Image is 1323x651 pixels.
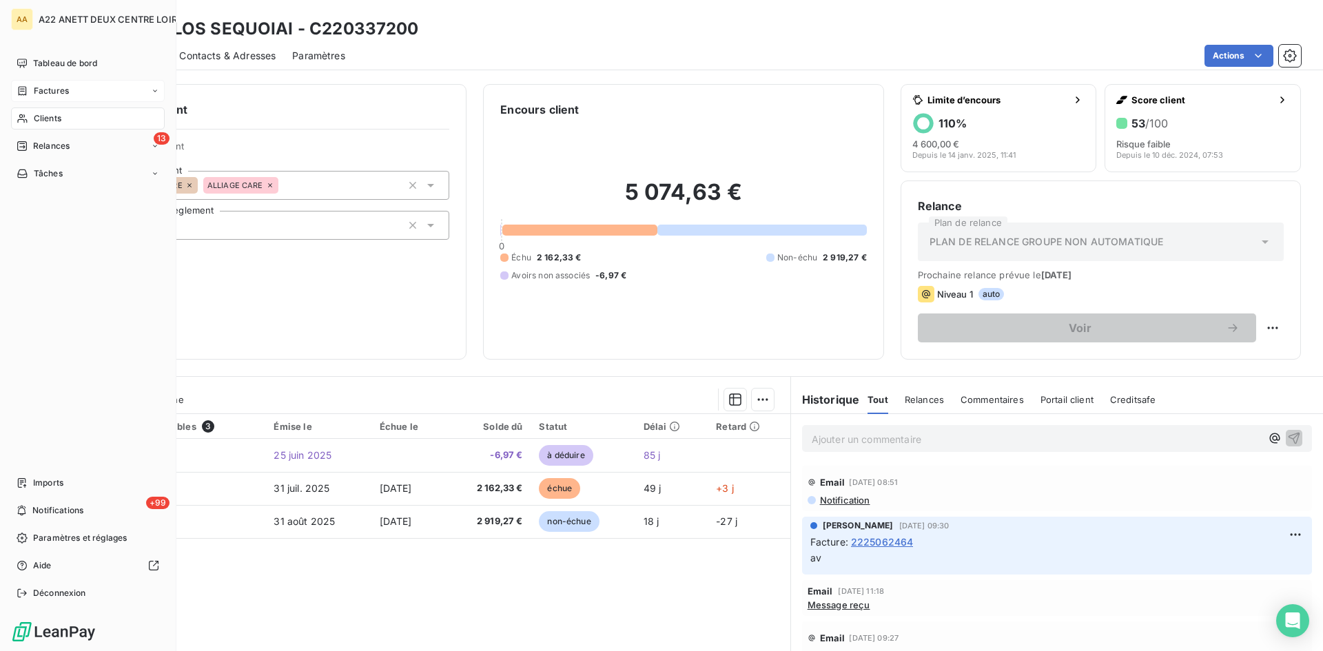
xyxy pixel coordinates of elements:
span: Notification [819,495,870,506]
span: Échu [511,251,531,264]
span: A22 ANETT DEUX CENTRE LOIRE [39,14,183,25]
h3: SAS CLOS SEQUOIAI - C220337200 [121,17,419,41]
button: Voir [918,313,1256,342]
h6: Informations client [83,101,449,118]
div: AA [11,8,33,30]
span: Depuis le 10 déc. 2024, 07:53 [1116,151,1223,159]
div: Pièces comptables [110,420,257,433]
input: Ajouter une valeur [278,179,289,192]
span: 31 août 2025 [274,515,335,527]
span: non-échue [539,511,599,532]
button: Actions [1204,45,1273,67]
span: 2 919,27 € [823,251,867,264]
span: Aide [33,559,52,572]
span: Avoirs non associés [511,269,590,282]
div: Statut [539,421,626,432]
span: Commentaires [961,394,1024,405]
img: Logo LeanPay [11,621,96,643]
span: Email [820,477,845,488]
a: Aide [11,555,165,577]
span: 0 [499,240,504,251]
span: 18 j [644,515,659,527]
span: Paramètres et réglages [33,532,127,544]
span: Non-échu [777,251,817,264]
span: Factures [34,85,69,97]
span: Email [808,586,833,597]
span: [DATE] [1041,269,1072,280]
span: [DATE] [380,515,412,527]
span: Paramètres [292,49,345,63]
div: Retard [716,421,781,432]
span: échue [539,478,580,499]
span: 2 162,33 € [455,482,523,495]
button: Limite d’encours110%4 600,00 €Depuis le 14 janv. 2025, 11:41 [901,84,1097,172]
span: Notifications [32,504,83,517]
h6: Encours client [500,101,579,118]
div: Délai [644,421,700,432]
span: /100 [1145,116,1168,130]
div: Émise le [274,421,362,432]
span: 49 j [644,482,661,494]
span: 85 j [644,449,661,461]
span: Tâches [34,167,63,180]
span: 3 [202,420,214,433]
span: Email [820,632,845,643]
span: Niveau 1 [937,289,973,300]
span: Relances [33,140,70,152]
span: +99 [146,497,170,509]
span: -6,97 € [455,448,523,462]
span: auto [978,288,1005,300]
span: 31 juil. 2025 [274,482,329,494]
span: av [810,552,821,564]
span: Score client [1131,94,1271,105]
span: [DATE] 09:30 [899,521,950,530]
span: [DATE] 09:27 [849,634,899,642]
span: Prochaine relance prévue le [918,269,1284,280]
button: Score client53/100Risque faibleDepuis le 10 déc. 2024, 07:53 [1105,84,1301,172]
div: Open Intercom Messenger [1276,604,1309,637]
span: Risque faible [1116,138,1171,149]
span: Relances [905,394,944,405]
span: Voir [934,322,1226,333]
span: à déduire [539,445,593,466]
span: [DATE] 11:18 [838,587,884,595]
span: ALLIAGE CARE [207,181,263,189]
span: Portail client [1040,394,1094,405]
span: 2225062464 [851,535,914,549]
span: Tout [868,394,888,405]
div: Solde dû [455,421,523,432]
span: [DATE] 08:51 [849,478,898,486]
h2: 5 074,63 € [500,178,866,220]
span: 4 600,00 € [912,138,959,149]
span: Limite d’encours [927,94,1067,105]
span: Déconnexion [33,587,86,599]
span: Message reçu [808,599,870,610]
span: 2 162,33 € [537,251,582,264]
span: [PERSON_NAME] [823,519,894,532]
span: Propriétés Client [111,141,449,160]
h6: Relance [918,198,1284,214]
span: +3 j [716,482,734,494]
span: Imports [33,477,63,489]
div: Échue le [380,421,438,432]
span: -6,97 € [595,269,626,282]
span: Tableau de bord [33,57,97,70]
span: Contacts & Adresses [179,49,276,63]
span: Clients [34,112,61,125]
span: [DATE] [380,482,412,494]
h6: 110 % [939,116,967,130]
span: Facture : [810,535,848,549]
h6: 53 [1131,116,1168,130]
span: PLAN DE RELANCE GROUPE NON AUTOMATIQUE [930,235,1164,249]
span: 25 juin 2025 [274,449,331,461]
span: -27 j [716,515,737,527]
span: 2 919,27 € [455,515,523,528]
h6: Historique [791,391,860,408]
span: Creditsafe [1110,394,1156,405]
span: 13 [154,132,170,145]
